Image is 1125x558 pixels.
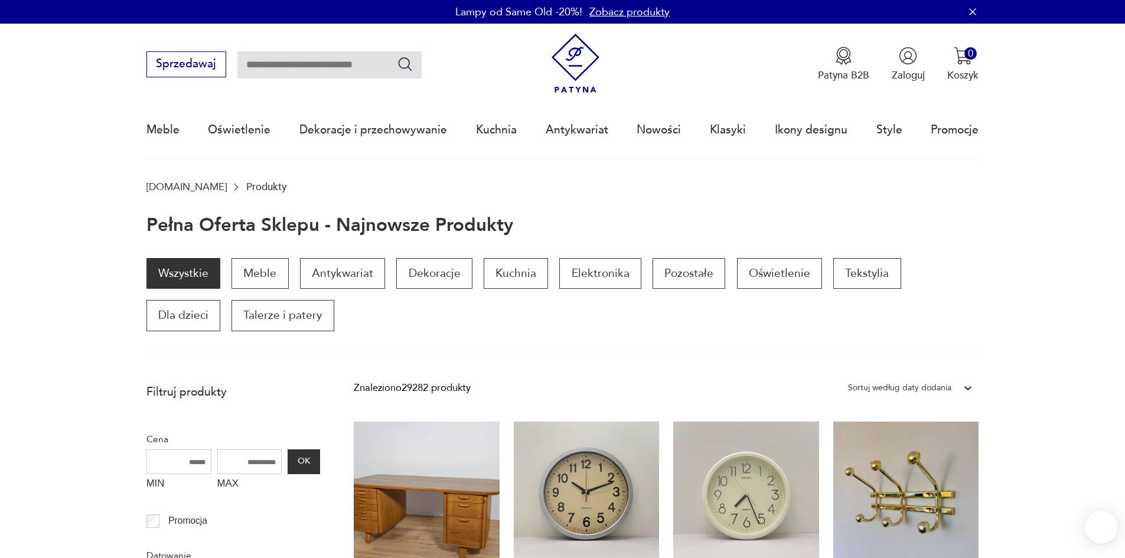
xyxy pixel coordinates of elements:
[146,258,220,289] a: Wszystkie
[476,103,517,157] a: Kuchnia
[231,258,288,289] a: Meble
[833,258,901,289] a: Tekstylia
[299,103,447,157] a: Dekoracje i przechowywanie
[354,380,471,396] div: Znaleziono 29282 produkty
[455,5,582,19] p: Lampy od Same Old -20%!
[899,47,917,65] img: Ikonka użytkownika
[146,103,180,157] a: Meble
[589,5,670,19] a: Zobacz produkty
[300,258,385,289] a: Antykwariat
[818,68,869,82] p: Patyna B2B
[396,258,472,289] a: Dekoracje
[876,103,902,157] a: Style
[146,51,226,77] button: Sprzedawaj
[834,47,853,65] img: Ikona medalu
[546,34,605,93] img: Patyna - sklep z meblami i dekoracjami vintage
[146,474,211,497] label: MIN
[954,47,972,65] img: Ikona koszyka
[892,68,925,82] p: Zaloguj
[146,432,320,447] p: Cena
[217,474,282,497] label: MAX
[559,258,641,289] a: Elektronika
[653,258,725,289] a: Pozostałe
[231,300,334,331] a: Talerze i patery
[947,47,979,82] button: 0Koszyk
[1085,511,1118,544] iframe: Smartsupp widget button
[168,513,207,528] p: Promocja
[146,300,220,331] a: Dla dzieci
[397,56,414,73] button: Szukaj
[246,181,286,192] p: Produkty
[818,47,869,82] a: Ikona medaluPatyna B2B
[892,47,925,82] button: Zaloguj
[637,103,681,157] a: Nowości
[208,103,270,157] a: Oświetlenie
[947,68,979,82] p: Koszyk
[737,258,822,289] a: Oświetlenie
[775,103,847,157] a: Ikony designu
[146,216,513,236] h1: Pełna oferta sklepu - najnowsze produkty
[546,103,608,157] a: Antykwariat
[146,181,227,192] a: [DOMAIN_NAME]
[146,384,320,400] p: Filtruj produkty
[964,47,977,60] div: 0
[848,380,951,396] div: Sortuj według daty dodania
[931,103,979,157] a: Promocje
[288,449,319,474] button: OK
[146,60,226,70] a: Sprzedawaj
[818,47,869,82] button: Patyna B2B
[710,103,746,157] a: Klasyki
[484,258,548,289] a: Kuchnia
